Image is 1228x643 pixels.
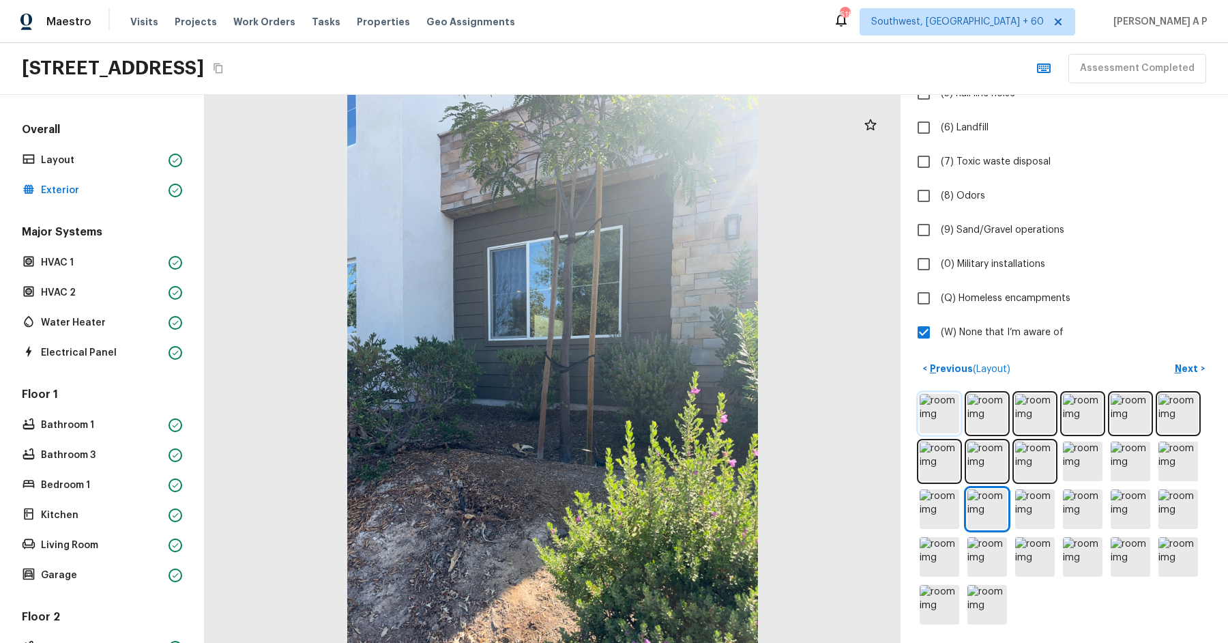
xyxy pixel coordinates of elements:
img: room img [1015,537,1055,577]
img: room img [1015,394,1055,433]
div: 518 [840,8,849,22]
span: (W) None that I’m aware of [941,326,1064,339]
img: room img [1063,442,1102,481]
span: [PERSON_NAME] A P [1108,15,1208,29]
p: HVAC 1 [41,256,163,270]
img: room img [1111,489,1150,529]
span: Visits [130,15,158,29]
p: Next [1175,362,1201,375]
img: room img [1111,394,1150,433]
h2: [STREET_ADDRESS] [22,56,204,81]
img: room img [1063,537,1102,577]
p: Bedroom 1 [41,478,163,492]
p: Previous [927,362,1010,376]
p: Bathroom 3 [41,448,163,462]
img: room img [920,489,959,529]
img: room img [967,442,1007,481]
span: (9) Sand/Gravel operations [941,223,1064,237]
span: (8) Odors [941,189,985,203]
h5: Overall [19,122,185,140]
img: room img [1015,442,1055,481]
span: Properties [357,15,410,29]
span: Southwest, [GEOGRAPHIC_DATA] + 60 [871,15,1044,29]
img: room img [920,442,959,481]
span: Tasks [312,17,340,27]
img: room img [1158,442,1198,481]
img: room img [967,394,1007,433]
img: room img [1158,394,1198,433]
p: Bathroom 1 [41,418,163,432]
img: room img [1063,394,1102,433]
span: Projects [175,15,217,29]
p: Water Heater [41,316,163,330]
h5: Floor 2 [19,610,185,627]
button: Copy Address [209,59,227,77]
button: <Previous(Layout) [917,358,1016,380]
h5: Floor 1 [19,387,185,405]
span: Geo Assignments [426,15,515,29]
img: room img [1111,442,1150,481]
img: room img [920,585,959,625]
img: room img [1158,537,1198,577]
p: Exterior [41,184,163,197]
span: (7) Toxic waste disposal [941,155,1051,169]
p: HVAC 2 [41,286,163,300]
img: room img [920,537,959,577]
img: room img [967,489,1007,529]
img: room img [920,394,959,433]
img: room img [967,537,1007,577]
h5: Major Systems [19,225,185,242]
img: room img [967,585,1007,625]
p: Garage [41,569,163,582]
span: (0) Military installations [941,257,1045,271]
span: (Q) Homeless encampments [941,291,1070,305]
img: room img [1063,489,1102,529]
img: room img [1111,537,1150,577]
img: room img [1158,489,1198,529]
img: room img [1015,489,1055,529]
span: Maestro [46,15,91,29]
p: Electrical Panel [41,346,163,360]
span: (6) Landfill [941,121,989,134]
button: Next> [1168,358,1212,380]
p: Living Room [41,539,163,552]
p: Layout [41,154,163,167]
span: Work Orders [233,15,295,29]
p: Kitchen [41,509,163,522]
span: ( Layout ) [973,365,1010,374]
